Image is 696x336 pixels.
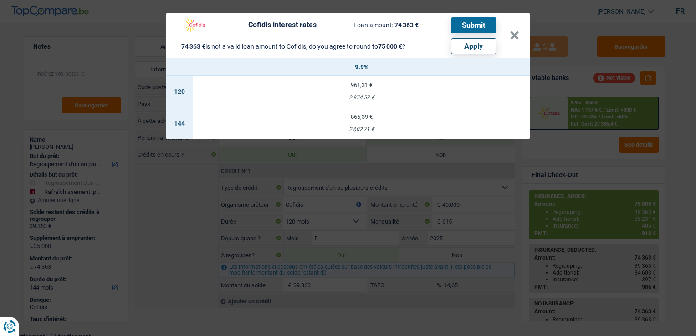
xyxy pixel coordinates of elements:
span: 74 363 € [394,21,419,29]
td: 120 [166,76,193,107]
div: 866,39 € [193,114,530,120]
div: 961,31 € [193,82,530,88]
span: 75 000 € [378,43,402,50]
div: 2 974,52 € [193,95,530,101]
span: Loan amount: [353,21,393,29]
span: 74 363 € [181,43,205,50]
th: 9.9% [193,58,530,76]
img: Cofidis [177,16,211,34]
button: Apply [451,38,496,54]
div: 2 602,71 € [193,127,530,132]
button: Submit [451,17,496,33]
div: Cofidis interest rates [248,21,317,29]
button: × [510,31,519,40]
td: 144 [166,107,193,139]
div: is not a valid loan amount to Cofidis, do you agree to round to ? [181,43,405,50]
